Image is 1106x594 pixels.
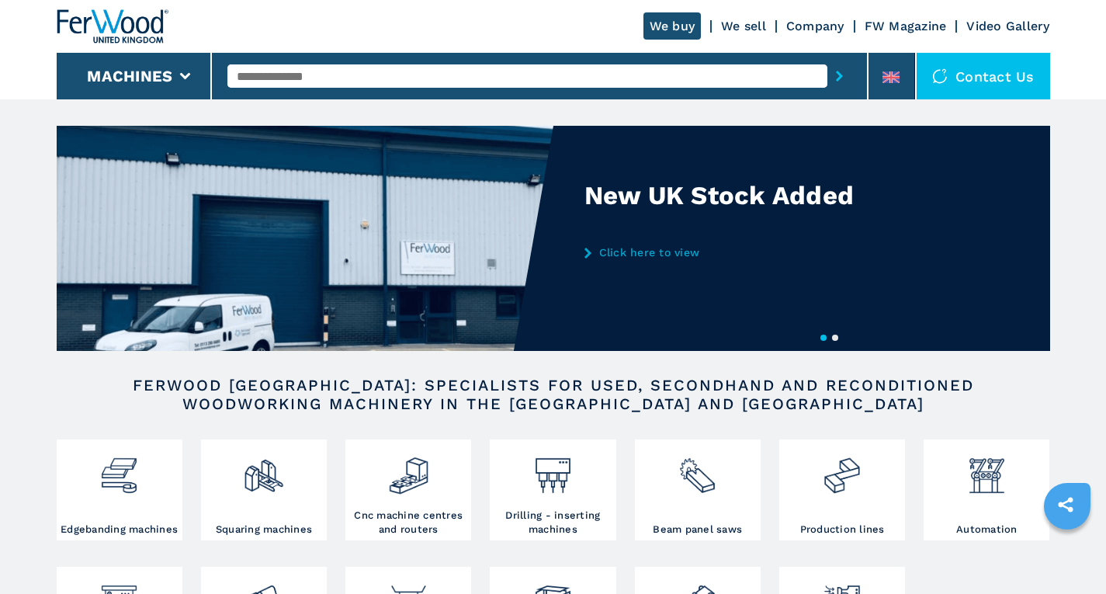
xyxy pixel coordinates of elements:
a: Cnc machine centres and routers [345,439,471,540]
img: foratrici_inseritrici_2.png [532,443,574,496]
img: linee_di_produzione_2.png [821,443,862,496]
a: Beam panel saws [635,439,761,540]
button: 2 [832,335,838,341]
a: Automation [924,439,1049,540]
a: sharethis [1046,485,1085,524]
h3: Squaring machines [216,523,312,537]
a: Production lines [779,439,905,540]
img: squadratrici_2.png [243,443,284,496]
a: We buy [643,12,702,40]
h3: Cnc machine centres and routers [349,509,467,537]
button: 1 [820,335,827,341]
img: automazione.png [966,443,1007,496]
img: Ferwood [57,9,168,43]
div: Contact us [917,53,1050,99]
iframe: Chat [1040,524,1094,582]
a: Drilling - inserting machines [490,439,615,540]
a: We sell [721,19,766,33]
h3: Edgebanding machines [61,523,178,537]
a: Company [786,19,844,33]
h3: Automation [956,523,1018,537]
img: bordatrici_1.png [99,443,140,496]
img: sezionatrici_2.png [677,443,718,496]
button: Machines [87,67,172,85]
a: Squaring machines [201,439,327,540]
h3: Beam panel saws [653,523,742,537]
a: Click here to view [584,246,889,259]
h3: Production lines [800,523,885,537]
button: submit-button [827,58,851,94]
img: Contact us [932,68,948,84]
img: centro_di_lavoro_cnc_2.png [388,443,429,496]
h2: FERWOOD [GEOGRAPHIC_DATA]: SPECIALISTS FOR USED, SECONDHAND AND RECONDITIONED WOODWORKING MACHINE... [106,376,1000,413]
a: Edgebanding machines [57,439,182,540]
img: New UK Stock Added [57,126,553,351]
h3: Drilling - inserting machines [494,509,612,537]
a: Video Gallery [966,19,1049,33]
a: FW Magazine [865,19,947,33]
